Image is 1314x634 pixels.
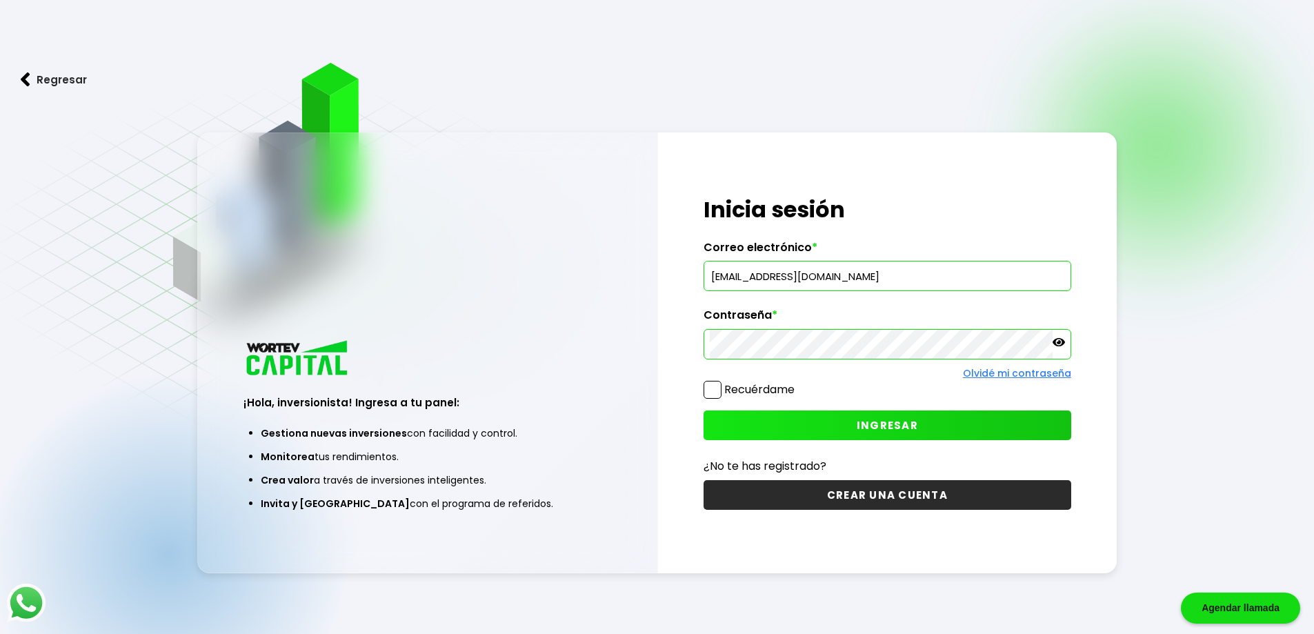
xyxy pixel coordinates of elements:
li: con el programa de referidos. [261,492,594,515]
button: CREAR UNA CUENTA [704,480,1071,510]
label: Recuérdame [724,382,795,397]
li: tus rendimientos. [261,445,594,468]
img: logo_wortev_capital [243,339,352,379]
span: Invita y [GEOGRAPHIC_DATA] [261,497,410,511]
input: hola@wortev.capital [710,261,1065,290]
span: Monitorea [261,450,315,464]
li: a través de inversiones inteligentes. [261,468,594,492]
label: Contraseña [704,308,1071,329]
a: Olvidé mi contraseña [963,366,1071,380]
li: con facilidad y control. [261,422,594,445]
p: ¿No te has registrado? [704,457,1071,475]
img: logos_whatsapp-icon.242b2217.svg [7,584,46,622]
span: Gestiona nuevas inversiones [261,426,407,440]
img: flecha izquierda [21,72,30,87]
button: INGRESAR [704,410,1071,440]
span: INGRESAR [857,418,918,433]
div: Agendar llamada [1181,593,1300,624]
a: ¿No te has registrado?CREAR UNA CUENTA [704,457,1071,510]
span: Crea valor [261,473,314,487]
h1: Inicia sesión [704,193,1071,226]
h3: ¡Hola, inversionista! Ingresa a tu panel: [243,395,611,410]
label: Correo electrónico [704,241,1071,261]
